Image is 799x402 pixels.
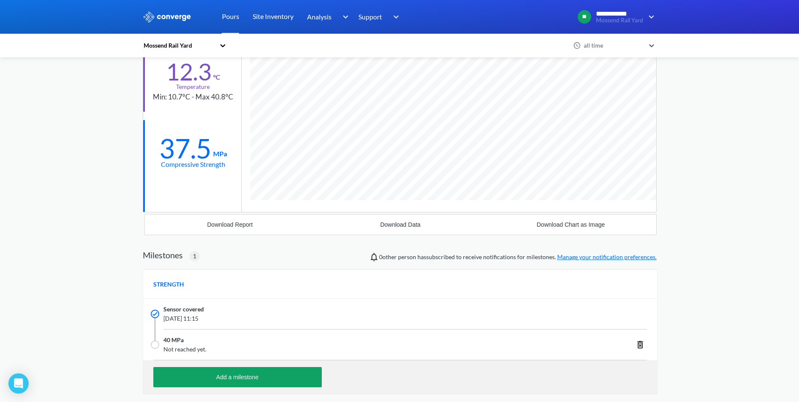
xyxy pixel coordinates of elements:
[207,221,253,228] div: Download Report
[379,253,397,260] span: 0 other
[153,280,184,289] span: STRENGTH
[573,42,581,49] img: icon-clock.svg
[153,91,233,103] div: Min: 10.7°C - Max 40.8°C
[358,11,382,22] span: Support
[379,252,657,262] span: person has subscribed to receive notifications for milestones.
[143,250,183,260] h2: Milestones
[145,214,315,235] button: Download Report
[486,214,656,235] button: Download Chart as Image
[161,159,225,169] div: Compressive Strength
[8,373,29,394] div: Open Intercom Messenger
[163,305,204,314] span: Sensor covered
[582,41,645,50] div: all time
[193,252,196,261] span: 1
[143,11,192,22] img: logo_ewhite.svg
[159,138,211,159] div: 37.5
[166,61,211,82] div: 12.3
[388,12,401,22] img: downArrow.svg
[163,314,545,323] span: [DATE] 11:15
[163,335,184,345] span: 40 MPa
[557,253,657,260] a: Manage your notification preferences.
[596,17,643,24] span: Mossend Rail Yard
[163,345,545,354] span: Not reached yet.
[380,221,421,228] div: Download Data
[176,82,210,91] div: Temperature
[143,41,215,50] div: Mossend Rail Yard
[537,221,605,228] div: Download Chart as Image
[337,12,350,22] img: downArrow.svg
[643,12,657,22] img: downArrow.svg
[369,252,379,262] img: notifications-icon.svg
[307,11,331,22] span: Analysis
[153,367,322,387] button: Add a milestone
[315,214,486,235] button: Download Data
